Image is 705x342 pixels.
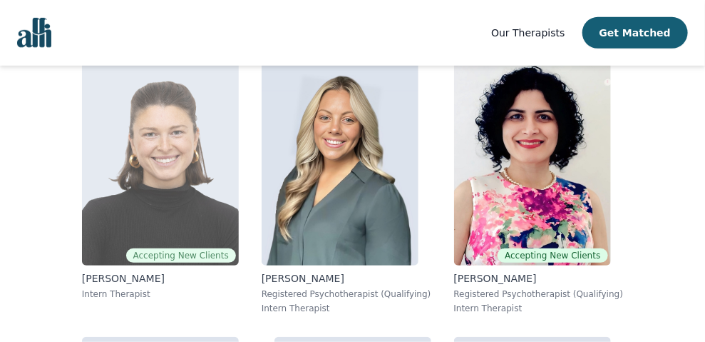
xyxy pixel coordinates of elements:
span: Our Therapists [491,27,565,39]
a: Our Therapists [491,24,565,41]
p: [PERSON_NAME] [82,271,239,286]
a: Selena_Armstrong[PERSON_NAME]Registered Psychotherapist (Qualifying)Intern Therapist [250,49,443,326]
a: Ghazaleh_BozorgAccepting New Clients[PERSON_NAME]Registered Psychotherapist (Qualifying)Intern Th... [443,49,635,326]
img: alli logo [17,18,51,48]
p: [PERSON_NAME] [454,271,624,286]
p: Registered Psychotherapist (Qualifying) [262,288,431,300]
p: Intern Therapist [82,288,239,300]
img: Selena_Armstrong [262,60,418,266]
p: Registered Psychotherapist (Qualifying) [454,288,624,300]
p: Intern Therapist [262,303,431,314]
img: Abby_Tait [82,60,239,266]
p: [PERSON_NAME] [262,271,431,286]
button: Get Matched [582,17,688,49]
span: Accepting New Clients [126,248,236,263]
img: Ghazaleh_Bozorg [454,60,611,266]
p: Intern Therapist [454,303,624,314]
a: Abby_TaitAccepting New Clients[PERSON_NAME]Intern Therapist [71,49,250,326]
span: Accepting New Clients [498,248,607,263]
